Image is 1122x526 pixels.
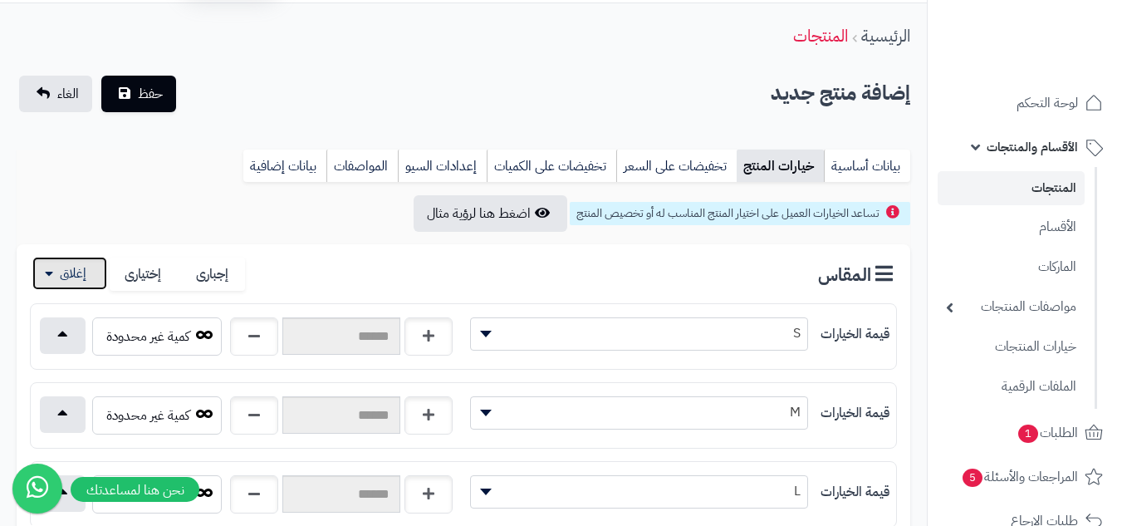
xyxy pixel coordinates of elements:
a: خيارات المنتجات [938,329,1085,365]
span: الطلبات [1017,421,1078,445]
span: 5 [963,469,982,487]
h2: إضافة منتج جديد [771,76,910,111]
a: تخفيضات على السعر [616,150,737,183]
button: حفظ [101,76,176,112]
span: المراجعات والأسئلة [961,465,1078,489]
a: الماركات [938,249,1085,285]
a: المواصفات [326,150,398,183]
a: الرئيسية [861,23,910,48]
a: الأقسام [938,209,1085,245]
span: لوحة التحكم [1017,91,1078,115]
button: اضغط هنا لرؤية مثال [414,195,567,232]
label: إختيارى [110,258,178,292]
a: إعدادات السيو [398,150,487,183]
span: L [470,475,808,509]
a: المراجعات والأسئلة5 [938,457,1112,497]
h3: المقاس [818,263,897,285]
a: المنتجات [938,171,1085,205]
span: 1 [1018,425,1038,443]
span: حفظ [138,84,163,104]
a: لوحة التحكم [938,83,1112,123]
span: M [471,400,807,425]
a: بيانات أساسية [824,150,910,183]
a: خيارات المنتج [737,150,824,183]
a: الغاء [19,76,92,112]
span: S [471,321,807,346]
span: L [471,479,807,504]
label: إجبارى [178,258,246,292]
a: المنتجات [793,23,848,48]
a: الملفات الرقمية [938,369,1085,405]
span: S [470,317,808,351]
span: M [470,396,808,430]
span: الأقسام والمنتجات [987,135,1078,159]
a: الطلبات1 [938,413,1112,453]
a: تخفيضات على الكميات [487,150,616,183]
label: قيمة الخيارات [821,325,889,344]
a: بيانات إضافية [243,150,326,183]
span: الغاء [57,84,79,104]
a: مواصفات المنتجات [938,289,1085,325]
span: تساعد الخيارات العميل على اختيار المنتج المناسب له أو تخصيص المنتج [576,204,879,222]
label: قيمة الخيارات [821,483,889,502]
label: قيمة الخيارات [821,404,889,423]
